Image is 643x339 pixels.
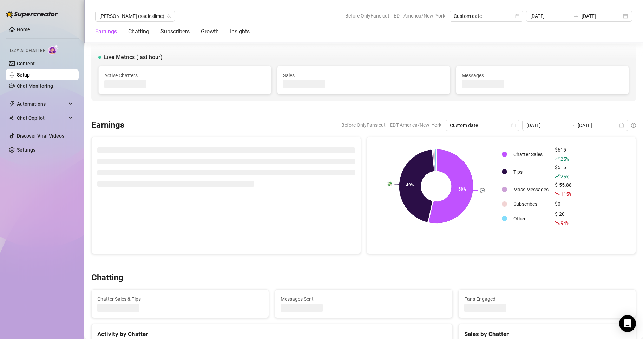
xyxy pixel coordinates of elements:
[464,330,630,339] div: Sales by Chatter
[390,120,441,130] span: EDT America/New_York
[6,11,58,18] img: logo-BBDzfeDw.svg
[394,11,445,21] span: EDT America/New_York
[578,121,618,129] input: End date
[9,115,14,120] img: Chat Copilot
[91,120,124,131] h3: Earnings
[450,120,515,131] span: Custom date
[560,173,569,180] span: 25 %
[526,121,566,129] input: Start date
[555,200,572,208] div: $0
[582,12,622,20] input: End date
[104,72,265,79] span: Active Chatters
[619,315,636,332] div: Open Intercom Messenger
[104,53,163,61] span: Live Metrics (last hour)
[560,220,569,226] span: 94 %
[555,220,560,225] span: fall
[160,27,190,36] div: Subscribers
[167,14,171,18] span: team
[555,191,560,196] span: fall
[555,146,572,163] div: $615
[569,122,575,128] span: to
[281,295,446,303] span: Messages Sent
[511,123,516,127] span: calendar
[480,188,485,193] text: 💬
[530,12,570,20] input: Start date
[97,295,263,303] span: Chatter Sales & Tips
[569,122,575,128] span: swap-right
[17,112,67,124] span: Chat Copilot
[95,27,117,36] div: Earnings
[230,27,250,36] div: Insights
[511,181,551,198] td: Mass Messages
[464,295,630,303] span: Fans Engaged
[454,11,519,21] span: Custom date
[17,83,53,89] a: Chat Monitoring
[9,101,15,107] span: thunderbolt
[17,61,35,66] a: Content
[91,272,123,284] h3: Chatting
[555,210,572,227] div: $-20
[345,11,389,21] span: Before OnlyFans cut
[555,164,572,180] div: $515
[341,120,386,130] span: Before OnlyFans cut
[17,133,64,139] a: Discover Viral Videos
[99,11,171,21] span: Sadie (sadieslime)
[48,45,59,55] img: AI Chatter
[17,98,67,109] span: Automations
[387,181,392,187] text: 💸
[17,27,30,32] a: Home
[10,47,45,54] span: Izzy AI Chatter
[573,13,579,19] span: to
[511,146,551,163] td: Chatter Sales
[283,72,444,79] span: Sales
[17,72,30,78] a: Setup
[201,27,219,36] div: Growth
[511,164,551,180] td: Tips
[515,14,519,18] span: calendar
[555,174,560,179] span: rise
[511,199,551,210] td: Subscribes
[511,210,551,227] td: Other
[555,156,560,161] span: rise
[462,72,623,79] span: Messages
[631,123,636,128] span: info-circle
[555,181,572,198] div: $-55.88
[573,13,579,19] span: swap-right
[97,330,447,339] div: Activity by Chatter
[560,155,569,162] span: 25 %
[17,147,35,153] a: Settings
[560,191,571,197] span: 115 %
[128,27,149,36] div: Chatting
